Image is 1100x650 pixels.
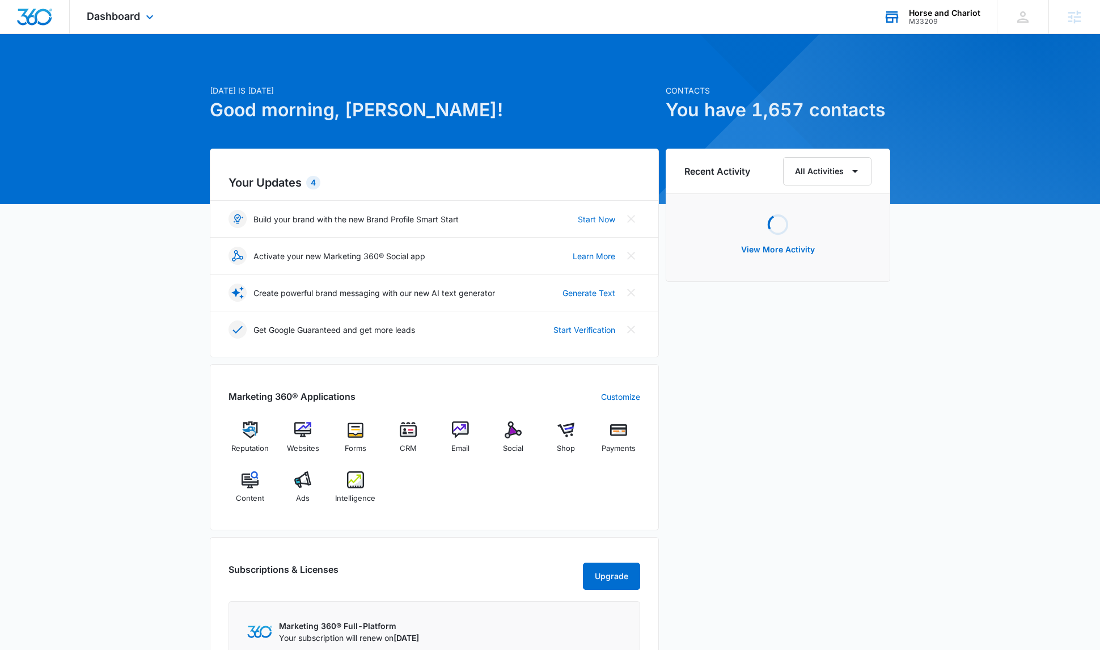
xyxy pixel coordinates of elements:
[279,632,419,644] p: Your subscription will renew on
[279,620,419,632] p: Marketing 360® Full-Platform
[557,443,575,454] span: Shop
[229,471,272,512] a: Content
[451,443,469,454] span: Email
[622,210,640,228] button: Close
[231,443,269,454] span: Reputation
[583,563,640,590] button: Upgrade
[87,10,140,22] span: Dashboard
[281,471,325,512] a: Ads
[666,96,890,124] h1: You have 1,657 contacts
[400,443,417,454] span: CRM
[229,174,640,191] h2: Your Updates
[439,421,483,462] a: Email
[622,320,640,339] button: Close
[394,633,419,643] span: [DATE]
[684,164,750,178] h6: Recent Activity
[492,421,535,462] a: Social
[578,213,615,225] a: Start Now
[253,324,415,336] p: Get Google Guaranteed and get more leads
[335,493,375,504] span: Intelligence
[247,626,272,638] img: Marketing 360 Logo
[783,157,871,185] button: All Activities
[296,493,310,504] span: Ads
[730,236,826,263] button: View More Activity
[666,85,890,96] p: Contacts
[287,443,319,454] span: Websites
[281,421,325,462] a: Websites
[909,9,980,18] div: account name
[210,85,659,96] p: [DATE] is [DATE]
[229,421,272,462] a: Reputation
[229,390,356,403] h2: Marketing 360® Applications
[253,213,459,225] p: Build your brand with the new Brand Profile Smart Start
[253,250,425,262] p: Activate your new Marketing 360® Social app
[236,493,264,504] span: Content
[210,96,659,124] h1: Good morning, [PERSON_NAME]!
[345,443,366,454] span: Forms
[596,421,640,462] a: Payments
[573,250,615,262] a: Learn More
[544,421,588,462] a: Shop
[306,176,320,189] div: 4
[386,421,430,462] a: CRM
[229,563,339,585] h2: Subscriptions & Licenses
[602,443,636,454] span: Payments
[562,287,615,299] a: Generate Text
[503,443,523,454] span: Social
[334,471,378,512] a: Intelligence
[601,391,640,403] a: Customize
[622,247,640,265] button: Close
[253,287,495,299] p: Create powerful brand messaging with our new AI text generator
[553,324,615,336] a: Start Verification
[334,421,378,462] a: Forms
[909,18,980,26] div: account id
[622,284,640,302] button: Close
